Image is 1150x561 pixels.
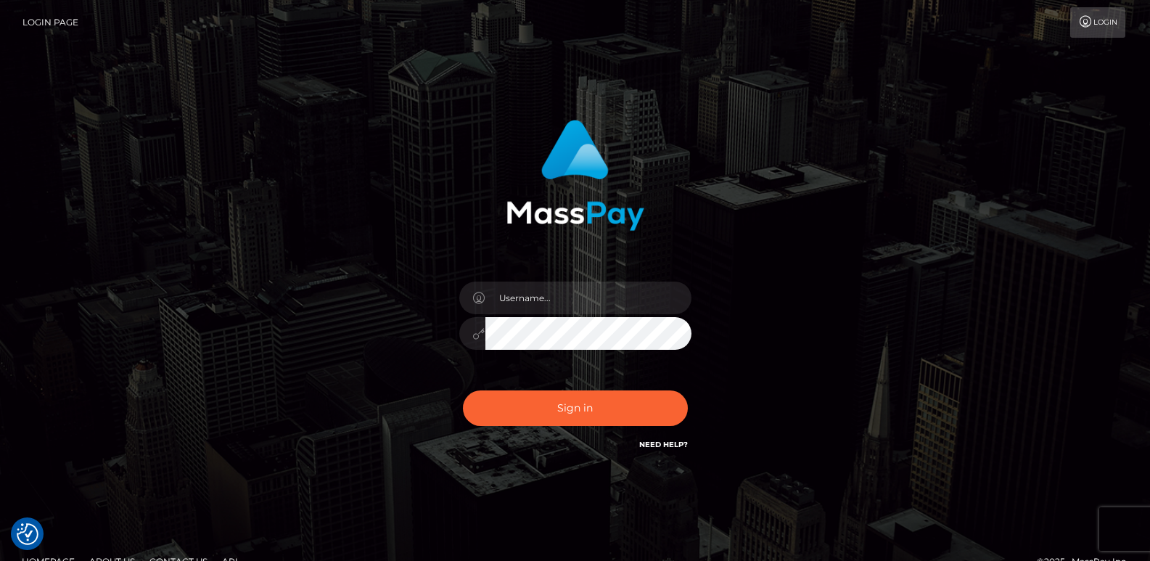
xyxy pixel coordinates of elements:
button: Consent Preferences [17,523,38,545]
a: Login [1070,7,1125,38]
img: Revisit consent button [17,523,38,545]
img: MassPay Login [506,120,644,231]
input: Username... [485,282,691,314]
a: Need Help? [639,440,688,449]
a: Login Page [22,7,78,38]
button: Sign in [463,390,688,426]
